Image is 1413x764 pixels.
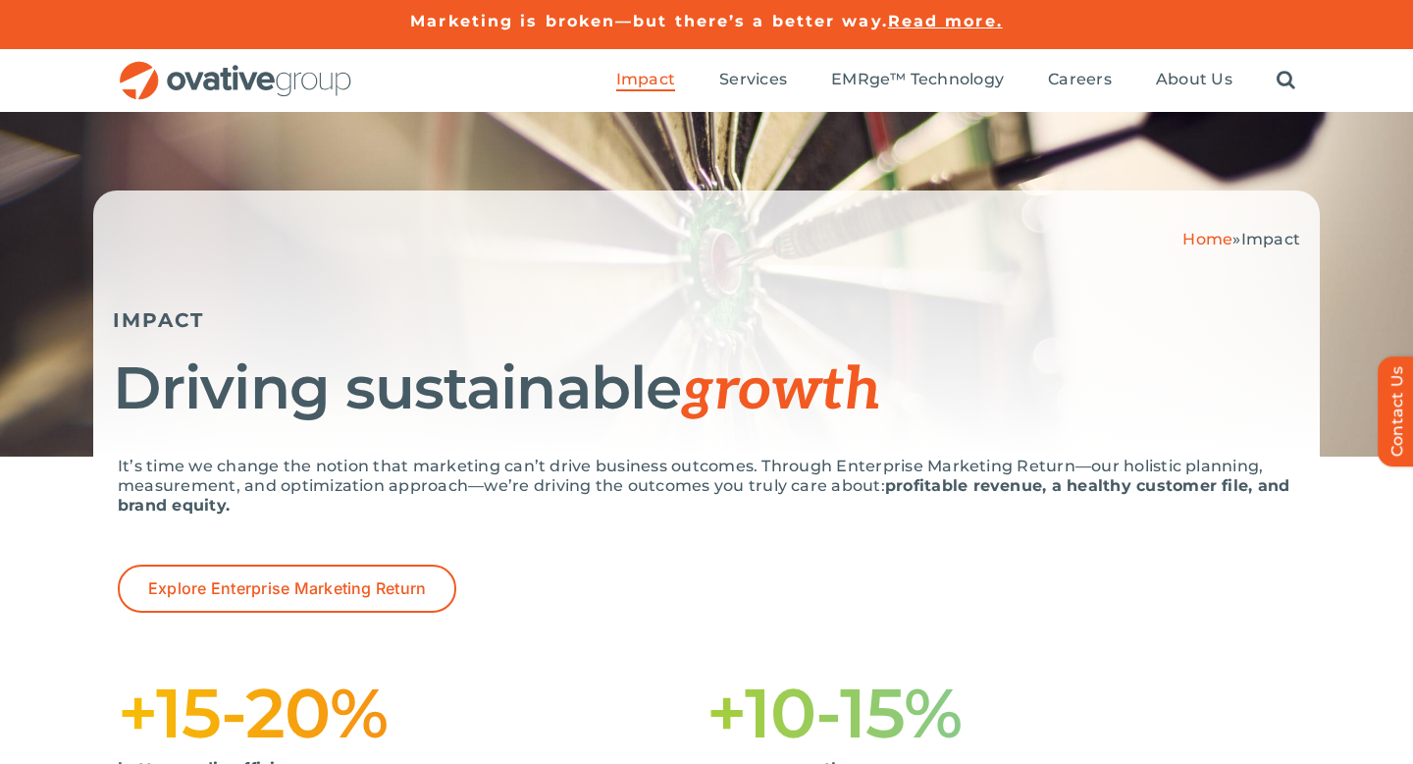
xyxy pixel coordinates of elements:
[1048,70,1112,91] a: Careers
[1182,230,1232,248] a: Home
[1156,70,1232,91] a: About Us
[113,308,1300,332] h5: IMPACT
[831,70,1004,91] a: EMRge™ Technology
[1048,70,1112,89] span: Careers
[113,356,1300,422] h1: Driving sustainable
[118,565,456,613] a: Explore Enterprise Marketing Return
[719,70,787,91] a: Services
[616,49,1295,112] nav: Menu
[719,70,787,89] span: Services
[616,70,675,89] span: Impact
[118,476,1289,515] strong: profitable revenue, a healthy customer file, and brand equity.
[706,682,1295,744] h1: +10-15%
[1156,70,1232,89] span: About Us
[118,682,706,744] h1: +15-20%
[616,70,675,91] a: Impact
[1277,70,1295,91] a: Search
[148,579,426,598] span: Explore Enterprise Marketing Return
[118,457,1295,516] p: It’s time we change the notion that marketing can’t drive business outcomes. Through Enterprise M...
[681,355,881,426] span: growth
[831,70,1004,89] span: EMRge™ Technology
[1241,230,1300,248] span: Impact
[410,12,888,30] a: Marketing is broken—but there’s a better way.
[1182,230,1300,248] span: »
[888,12,1003,30] a: Read more.
[118,59,353,78] a: OG_Full_horizontal_RGB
